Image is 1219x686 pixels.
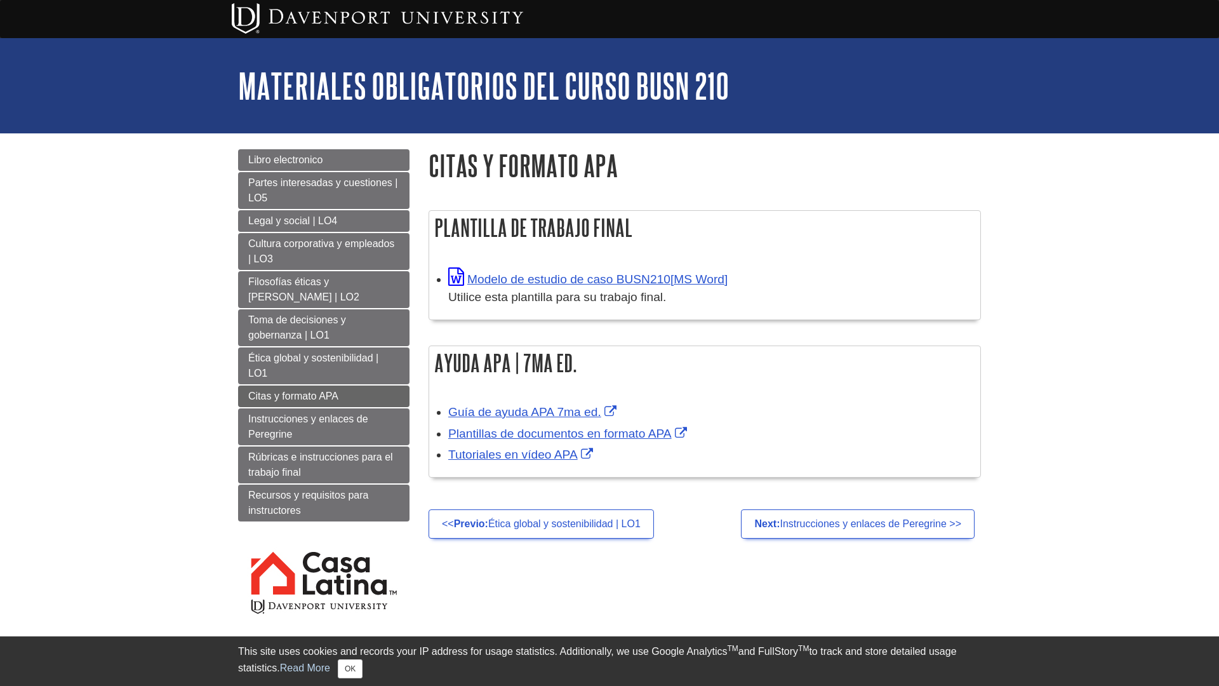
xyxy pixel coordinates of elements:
[248,314,346,340] span: Toma de decisiones y gobernanza | LO1
[429,211,980,245] h2: Plantilla de trabajo final
[727,644,738,653] sup: TM
[238,309,410,346] a: Toma de decisiones y gobernanza | LO1
[248,452,393,478] span: Rúbricas e instrucciones para el trabajo final
[238,347,410,384] a: Ética global y sostenibilidad | LO1
[248,238,394,264] span: Cultura corporativa y empleados | LO3
[238,447,410,483] a: Rúbricas e instrucciones para el trabajo final
[248,177,397,203] span: Partes interesadas y cuestiones | LO5
[238,66,729,105] a: Materiales obligatorios del curso BUSN 210
[238,149,410,171] a: Libro electronico
[238,149,410,638] div: Guide Page Menu
[238,210,410,232] a: Legal y social | LO4
[448,427,690,440] a: Link opens in new window
[238,408,410,445] a: Instrucciones y enlaces de Peregrine
[248,353,378,379] span: Ética global y sostenibilidad | LO1
[248,154,323,165] span: Libro electronico
[429,509,654,539] a: <<Previo:Ética global y sostenibilidad | LO1
[232,3,523,34] img: Davenport University
[248,414,368,440] span: Instrucciones y enlaces de Peregrine
[238,271,410,308] a: Filosofías éticas y [PERSON_NAME] | LO2
[238,644,981,678] div: This site uses cookies and records your IP address for usage statistics. Additionally, we use Goo...
[448,288,974,307] div: Utilice esta plantilla para su trabajo final.
[248,391,338,401] span: Citas y formato APA
[238,386,410,407] a: Citas y formato APA
[448,405,620,419] a: Link opens in new window
[741,509,975,539] a: Next:Instrucciones y enlaces de Peregrine >>
[448,448,596,461] a: Link opens in new window
[248,490,368,516] span: Recursos y requisitos para instructores
[238,172,410,209] a: Partes interesadas y cuestiones | LO5
[429,149,981,182] h1: Citas y formato APA
[798,644,809,653] sup: TM
[338,659,363,678] button: Close
[754,518,780,529] strong: Next:
[429,346,980,380] h2: Ayuda APA | 7ma ed.
[454,518,488,529] strong: Previo:
[280,662,330,673] a: Read More
[448,272,728,286] a: Link opens in new window
[248,215,337,226] span: Legal y social | LO4
[238,233,410,270] a: Cultura corporativa y empleados | LO3
[248,276,359,302] span: Filosofías éticas y [PERSON_NAME] | LO2
[238,485,410,521] a: Recursos y requisitos para instructores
